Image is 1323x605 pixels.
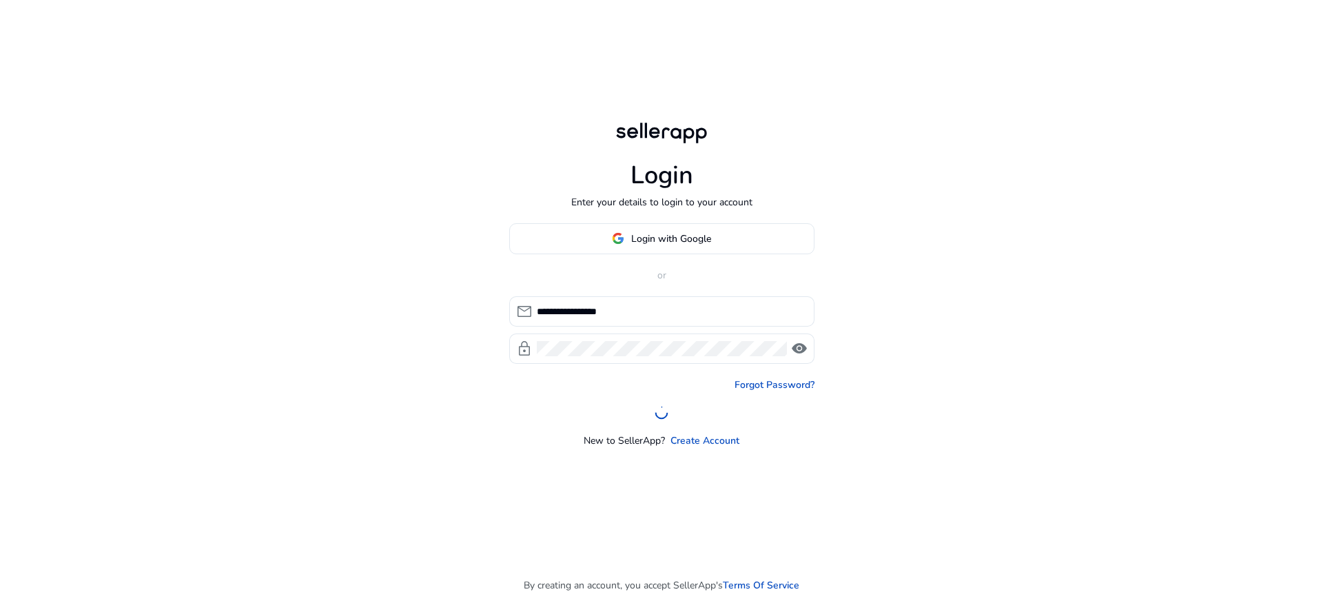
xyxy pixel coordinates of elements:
span: Login with Google [631,232,711,246]
img: google-logo.svg [612,232,624,245]
p: New to SellerApp? [584,433,665,448]
h1: Login [630,161,693,190]
a: Forgot Password? [735,378,814,392]
a: Create Account [670,433,739,448]
a: Terms Of Service [723,578,799,593]
span: lock [516,340,533,357]
span: visibility [791,340,808,357]
button: Login with Google [509,223,814,254]
p: Enter your details to login to your account [571,195,752,209]
p: or [509,268,814,283]
span: mail [516,303,533,320]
